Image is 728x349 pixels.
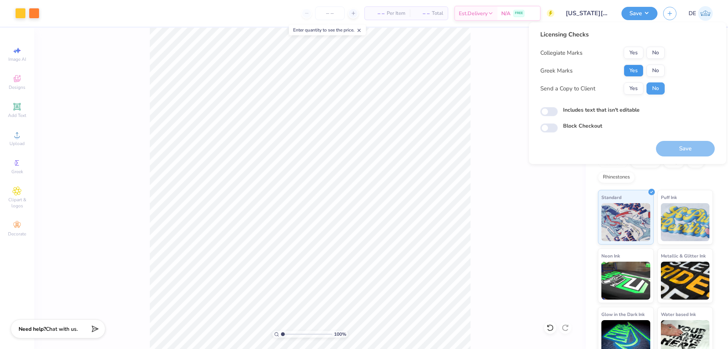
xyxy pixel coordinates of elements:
[621,7,657,20] button: Save
[646,82,665,95] button: No
[8,112,26,118] span: Add Text
[540,66,573,75] div: Greek Marks
[432,9,443,17] span: Total
[4,197,30,209] span: Clipart & logos
[646,47,665,59] button: No
[661,203,710,241] img: Puff Ink
[46,325,78,333] span: Chat with us.
[540,30,665,39] div: Licensing Checks
[563,122,602,130] label: Block Checkout
[598,172,635,183] div: Rhinestones
[9,141,25,147] span: Upload
[387,9,405,17] span: Per Item
[289,25,366,35] div: Enter quantity to see the price.
[560,6,616,21] input: Untitled Design
[9,84,25,90] span: Designs
[540,84,595,93] div: Send a Copy to Client
[459,9,488,17] span: Est. Delivery
[515,11,523,16] span: FREE
[369,9,384,17] span: – –
[661,310,696,318] span: Water based Ink
[661,252,706,260] span: Metallic & Glitter Ink
[315,6,345,20] input: – –
[601,252,620,260] span: Neon Ink
[11,169,23,175] span: Greek
[624,47,643,59] button: Yes
[624,65,643,77] button: Yes
[601,193,621,201] span: Standard
[698,6,713,21] img: Djian Evardoni
[501,9,510,17] span: N/A
[19,325,46,333] strong: Need help?
[334,331,346,338] span: 100 %
[689,9,696,18] span: DE
[689,6,713,21] a: DE
[414,9,430,17] span: – –
[624,82,643,95] button: Yes
[563,106,640,114] label: Includes text that isn't editable
[540,49,582,57] div: Collegiate Marks
[601,310,645,318] span: Glow in the Dark Ink
[601,203,650,241] img: Standard
[601,262,650,300] img: Neon Ink
[661,193,677,201] span: Puff Ink
[646,65,665,77] button: No
[8,231,26,237] span: Decorate
[8,56,26,62] span: Image AI
[661,262,710,300] img: Metallic & Glitter Ink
